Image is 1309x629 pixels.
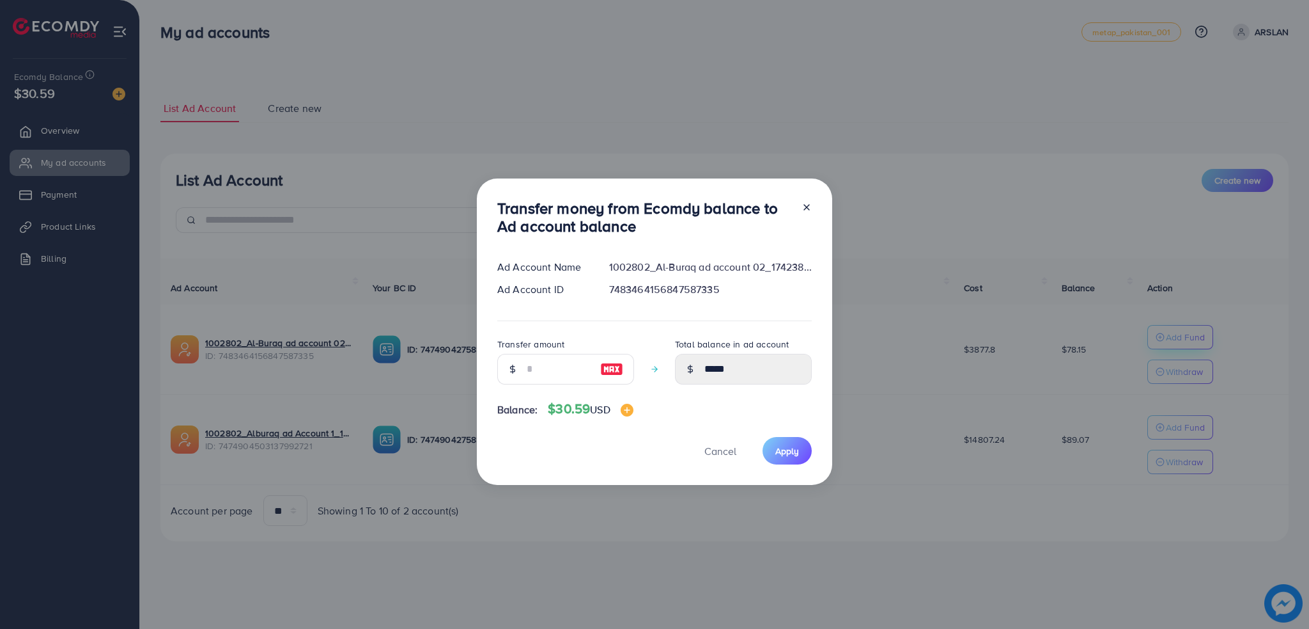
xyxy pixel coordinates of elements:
[621,404,633,417] img: image
[487,260,599,275] div: Ad Account Name
[675,338,789,351] label: Total balance in ad account
[688,437,752,465] button: Cancel
[600,362,623,377] img: image
[704,444,736,458] span: Cancel
[548,401,633,417] h4: $30.59
[775,445,799,458] span: Apply
[497,402,538,417] span: Balance:
[487,282,599,297] div: Ad Account ID
[599,282,822,297] div: 7483464156847587335
[590,402,610,417] span: USD
[497,199,791,236] h3: Transfer money from Ecomdy balance to Ad account balance
[599,260,822,275] div: 1002802_Al-Buraq ad account 02_1742380041767
[763,437,812,465] button: Apply
[497,338,564,351] label: Transfer amount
